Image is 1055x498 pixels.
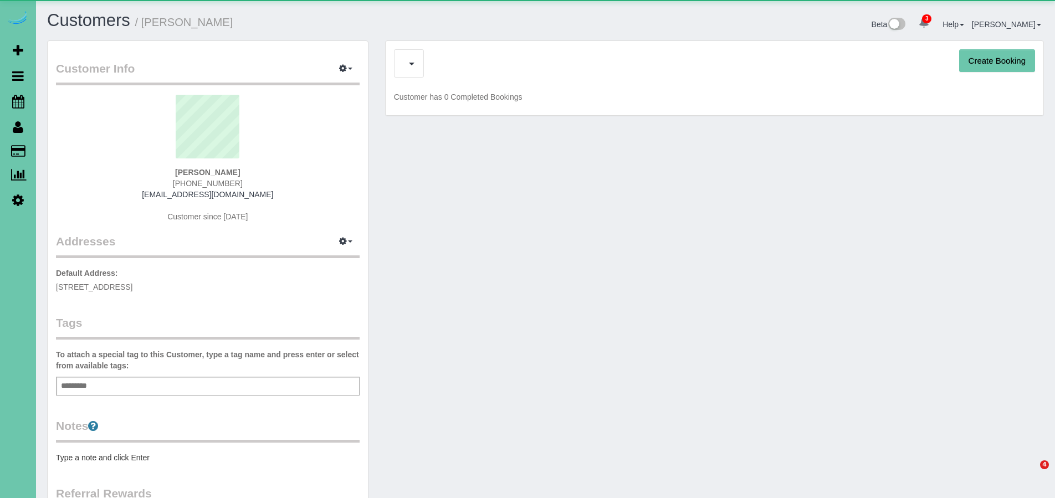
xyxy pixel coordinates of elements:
[922,14,931,23] span: 3
[173,179,243,188] span: [PHONE_NUMBER]
[175,168,240,177] strong: [PERSON_NAME]
[872,20,906,29] a: Beta
[56,283,132,291] span: [STREET_ADDRESS]
[47,11,130,30] a: Customers
[167,212,248,221] span: Customer since [DATE]
[972,20,1041,29] a: [PERSON_NAME]
[56,315,360,340] legend: Tags
[394,91,1035,102] p: Customer has 0 Completed Bookings
[959,49,1035,73] button: Create Booking
[56,452,360,463] pre: Type a note and click Enter
[943,20,964,29] a: Help
[887,18,905,32] img: New interface
[913,11,935,35] a: 3
[7,11,29,27] img: Automaid Logo
[1040,460,1049,469] span: 4
[56,418,360,443] legend: Notes
[135,16,233,28] small: / [PERSON_NAME]
[1017,460,1044,487] iframe: Intercom live chat
[56,349,360,371] label: To attach a special tag to this Customer, type a tag name and press enter or select from availabl...
[56,60,360,85] legend: Customer Info
[56,268,118,279] label: Default Address:
[142,190,273,199] a: [EMAIL_ADDRESS][DOMAIN_NAME]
